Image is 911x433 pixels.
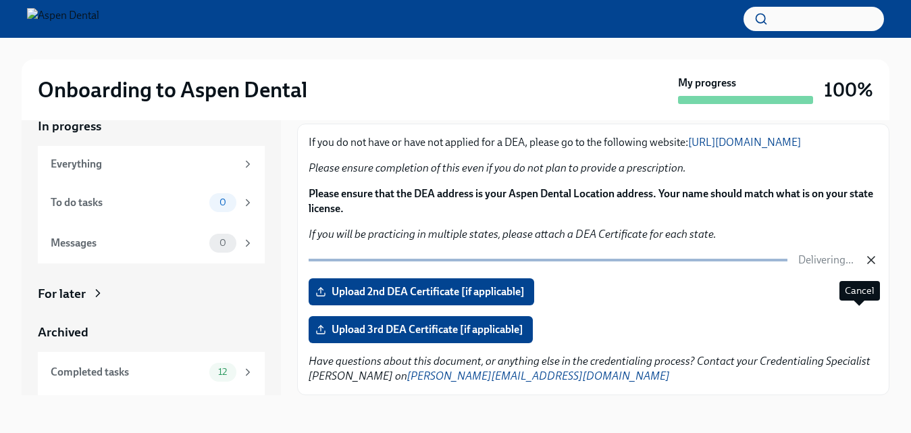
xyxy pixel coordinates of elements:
a: For later [38,285,265,303]
div: To do tasks [51,195,204,210]
span: Upload 3rd DEA Certificate [if applicable] [318,323,523,336]
label: Upload 2nd DEA Certificate [if applicable] [309,278,534,305]
div: Everything [51,157,236,172]
div: Messages [51,236,204,251]
p: If you do not have or have not applied for a DEA, please go to the following website: [309,135,878,150]
span: 0 [211,238,234,248]
h2: Onboarding to Aspen Dental [38,76,307,103]
p: Delivering... [798,253,854,268]
a: Archived [38,324,265,341]
em: Please ensure completion of this even if you do not plan to provide a prescription. [309,161,686,174]
div: For later [38,285,86,303]
label: Upload 3rd DEA Certificate [if applicable] [309,316,533,343]
a: Everything [38,146,265,182]
span: 0 [211,197,234,207]
a: Completed tasks12 [38,352,265,392]
span: 12 [210,367,235,377]
img: Aspen Dental [27,8,99,30]
a: To do tasks0 [38,182,265,223]
a: [PERSON_NAME][EMAIL_ADDRESS][DOMAIN_NAME] [407,370,670,382]
a: Messages0 [38,223,265,263]
a: In progress [38,118,265,135]
em: If you will be practicing in multiple states, please attach a DEA Certificate for each state. [309,228,717,240]
strong: My progress [678,76,736,91]
h3: 100% [824,78,873,102]
a: [URL][DOMAIN_NAME] [688,136,801,149]
span: Upload 2nd DEA Certificate [if applicable] [318,285,525,299]
div: Completed tasks [51,365,204,380]
strong: Please ensure that the DEA address is your Aspen Dental Location address. Your name should match ... [309,187,873,215]
em: Have questions about this document, or anything else in the credentialing process? Contact your C... [309,355,870,382]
